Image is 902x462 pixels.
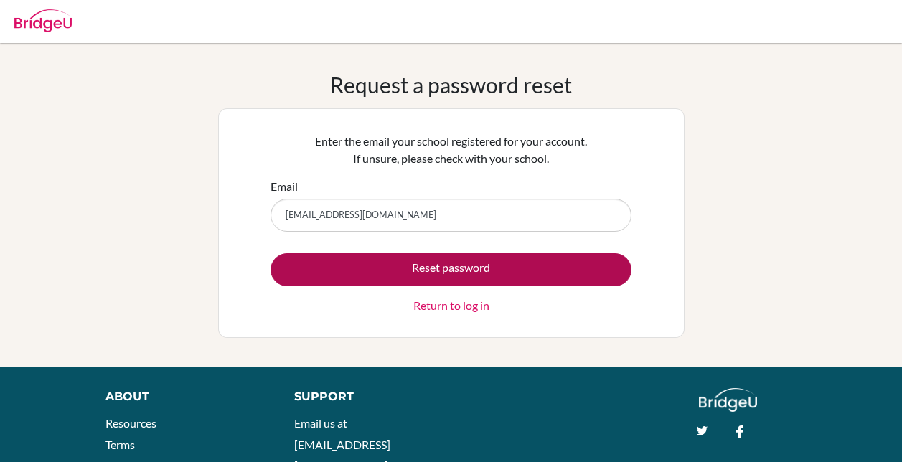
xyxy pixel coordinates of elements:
[271,133,631,167] p: Enter the email your school registered for your account. If unsure, please check with your school.
[699,388,757,412] img: logo_white@2x-f4f0deed5e89b7ecb1c2cc34c3e3d731f90f0f143d5ea2071677605dd97b5244.png
[330,72,572,98] h1: Request a password reset
[294,388,437,405] div: Support
[105,416,156,430] a: Resources
[413,297,489,314] a: Return to log in
[105,438,135,451] a: Terms
[105,388,262,405] div: About
[271,253,631,286] button: Reset password
[271,178,298,195] label: Email
[14,9,72,32] img: Bridge-U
